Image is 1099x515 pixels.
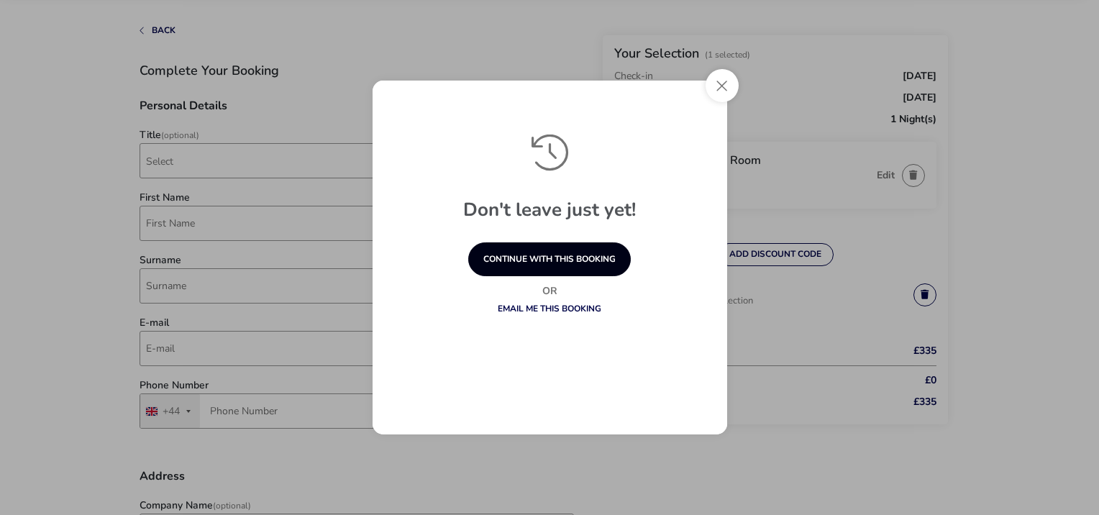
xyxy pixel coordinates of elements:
button: Close [706,69,739,102]
div: exitPrevention [373,81,727,434]
p: Or [434,283,665,298]
button: continue with this booking [468,242,631,276]
a: Email me this booking [498,303,601,314]
h1: Don't leave just yet! [393,201,706,242]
